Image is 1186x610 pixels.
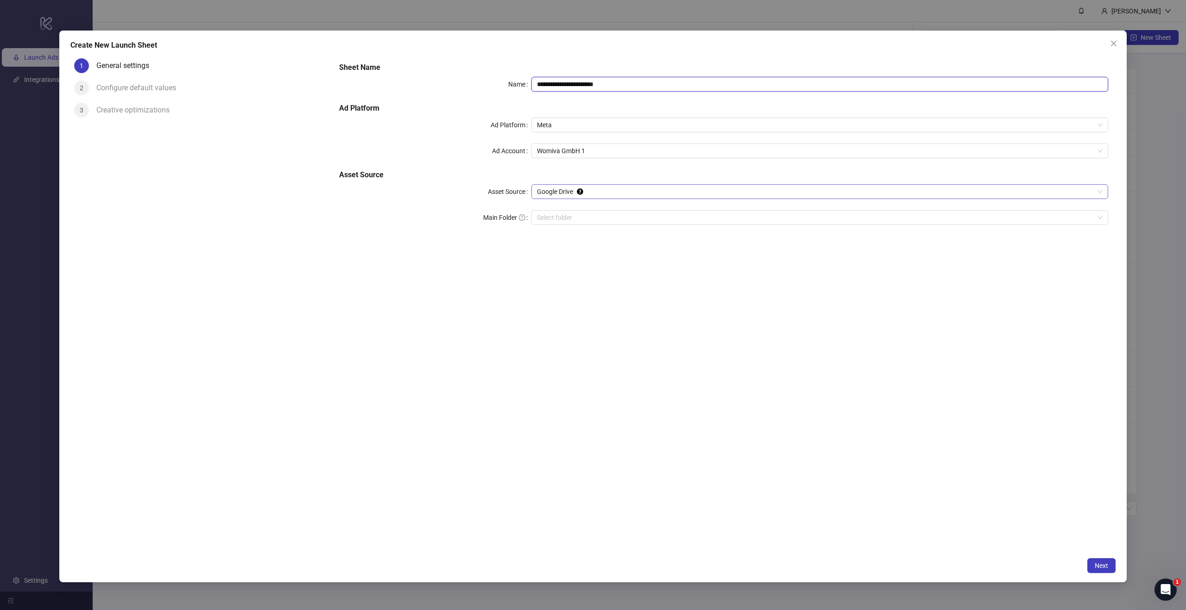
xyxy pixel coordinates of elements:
[1110,40,1117,47] span: close
[1106,36,1121,51] button: Close
[483,210,531,225] label: Main Folder
[531,77,1108,92] input: Name
[80,84,83,92] span: 2
[488,184,531,199] label: Asset Source
[80,62,83,69] span: 1
[492,143,531,158] label: Ad Account
[96,58,157,73] div: General settings
[576,187,584,196] div: Tooltip anchor
[1154,579,1177,601] iframe: Intercom live chat
[519,214,525,221] span: question-circle
[537,118,1103,132] span: Meta
[537,185,1103,199] span: Google Drive
[80,106,83,114] span: 3
[537,144,1103,158] span: Womiva GmbH 1
[1095,562,1108,569] span: Next
[339,62,1108,73] h5: Sheet Name
[339,169,1108,181] h5: Asset Source
[491,118,531,132] label: Ad Platform
[1087,558,1116,573] button: Next
[508,77,531,92] label: Name
[339,103,1108,114] h5: Ad Platform
[96,81,183,95] div: Configure default values
[96,103,177,118] div: Creative optimizations
[1173,579,1181,586] span: 1
[70,40,1116,51] div: Create New Launch Sheet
